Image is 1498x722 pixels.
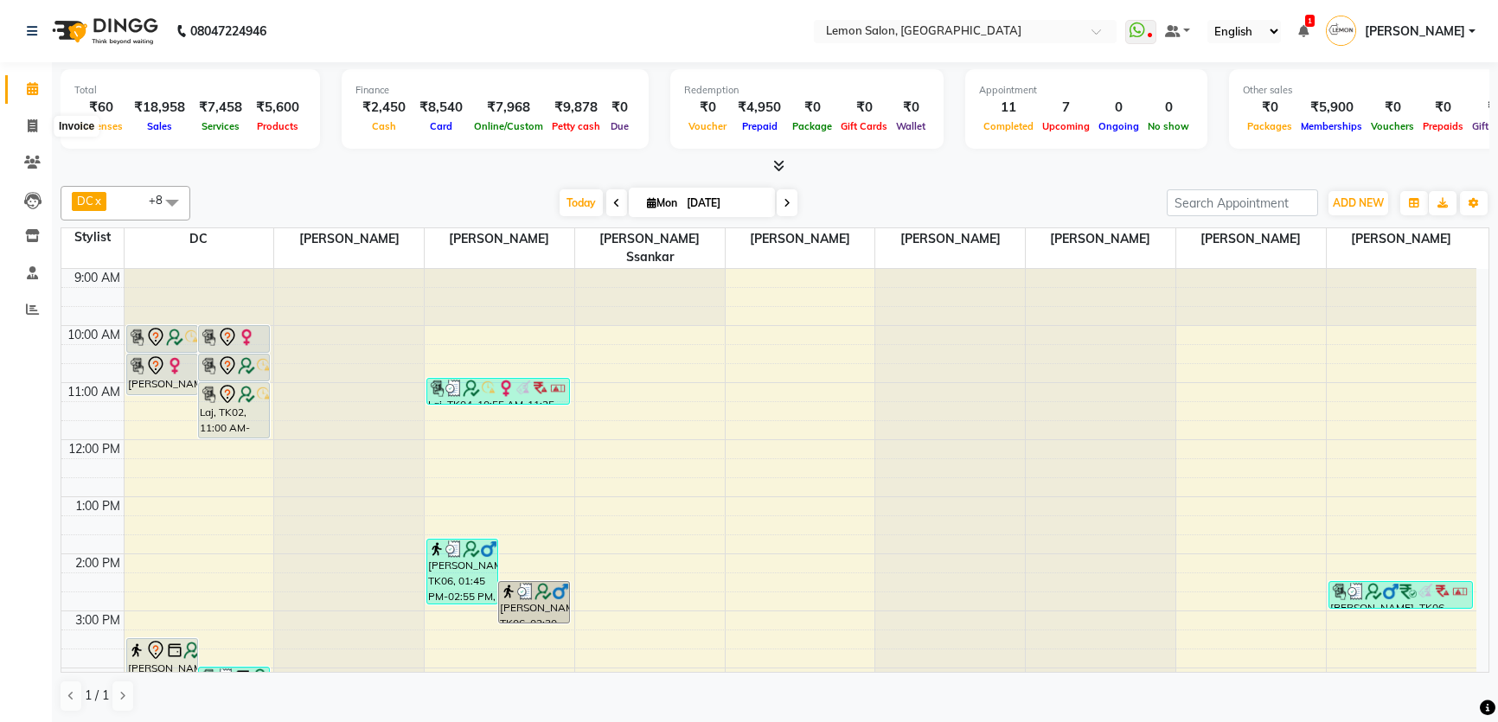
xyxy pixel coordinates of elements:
a: 1 [1298,23,1309,39]
div: Laj, TK02, 10:30 AM-11:00 AM, Loreal Absolut Wash Below Shoulder [199,355,269,380]
span: Services [197,120,244,132]
div: 12:00 PM [65,440,124,458]
span: DC [125,228,274,250]
div: [PERSON_NAME], TK01, 10:30 AM-11:15 AM, [MEDICAL_DATA] Pedicure [127,355,197,394]
div: 9:00 AM [71,269,124,287]
div: ₹4,950 [731,98,788,118]
span: Vouchers [1367,120,1418,132]
div: 4:00 PM [72,668,124,687]
div: ₹5,600 [249,98,306,118]
div: 7 [1038,98,1094,118]
div: Invoice [54,116,99,137]
span: [PERSON_NAME] [1365,22,1465,41]
span: +8 [149,193,176,207]
div: Finance [355,83,635,98]
div: 2:00 PM [72,554,124,572]
span: [PERSON_NAME] [1026,228,1175,250]
div: ₹0 [605,98,635,118]
span: Gift Cards [836,120,892,132]
span: 1 / 1 [85,687,109,705]
div: 11 [979,98,1038,118]
span: Upcoming [1038,120,1094,132]
div: [PERSON_NAME], TK08, 04:00 PM-04:30 PM, Kerastase Fusio Dose with Layering [DEMOGRAPHIC_DATA] [199,668,269,693]
div: [PERSON_NAME], TK01, 10:00 AM-10:30 AM, Rica Wax Full legs [199,326,269,352]
span: [PERSON_NAME] [274,228,424,250]
div: 1:00 PM [72,497,124,515]
img: Nimisha Pattani [1326,16,1356,46]
input: 2025-09-01 [682,190,768,216]
span: Packages [1243,120,1296,132]
span: Sales [143,120,176,132]
span: [PERSON_NAME] [726,228,875,250]
div: ₹0 [836,98,892,118]
a: x [93,194,101,208]
span: Completed [979,120,1038,132]
div: ₹5,900 [1296,98,1367,118]
div: [PERSON_NAME], TK06, 02:30 PM-03:00 PM, Deep Pore Cleanup ([MEDICAL_DATA]) [1329,582,1472,608]
span: Card [426,120,457,132]
span: No show [1143,120,1194,132]
span: Prepaid [738,120,782,132]
span: Petty cash [547,120,605,132]
div: 10:00 AM [64,326,124,344]
div: ₹2,450 [355,98,413,118]
span: Mon [643,196,682,209]
span: Voucher [684,120,731,132]
span: [PERSON_NAME] Ssankar [575,228,725,268]
div: ₹9,878 [547,98,605,118]
div: ₹0 [788,98,836,118]
div: ₹0 [892,98,930,118]
span: [PERSON_NAME] [875,228,1025,250]
span: [PERSON_NAME] [1176,228,1326,250]
div: ₹0 [1418,98,1468,118]
span: Ongoing [1094,120,1143,132]
div: 0 [1143,98,1194,118]
button: ADD NEW [1328,191,1388,215]
div: Stylist [61,228,124,246]
div: ₹0 [684,98,731,118]
div: [PERSON_NAME], TK06, 01:45 PM-02:55 PM, Senior Haircut Men w/o wash,[PERSON_NAME] Styling [427,540,497,604]
div: Total [74,83,306,98]
div: Appointment [979,83,1194,98]
img: logo [44,7,163,55]
span: ADD NEW [1333,196,1384,209]
div: ₹7,968 [470,98,547,118]
div: 0 [1094,98,1143,118]
div: [PERSON_NAME], TK06, 02:30 PM-03:15 PM, L'oreal Hair Spa Up to Neck / Men [499,582,569,623]
input: Search Appointment [1167,189,1318,216]
div: ₹0 [1243,98,1296,118]
div: 11:00 AM [64,383,124,401]
div: Laj, TK02, 11:00 AM-12:00 PM, Root touch up (Inoa up to 1 inch) [199,383,269,438]
span: Online/Custom [470,120,547,132]
div: ₹18,958 [127,98,192,118]
span: Prepaids [1418,120,1468,132]
span: Products [253,120,303,132]
span: Memberships [1296,120,1367,132]
div: Laj, TK02, 10:00 AM-10:30 AM, Loreal Absolut Wash Below Shoulder [127,326,197,352]
span: Due [606,120,633,132]
div: 3:00 PM [72,611,124,629]
div: ₹60 [74,98,127,118]
span: [PERSON_NAME] [425,228,574,250]
span: Cash [368,120,400,132]
span: 1 [1305,15,1315,27]
span: [PERSON_NAME] [1327,228,1476,250]
div: Redemption [684,83,930,98]
b: 08047224946 [190,7,266,55]
div: ₹8,540 [413,98,470,118]
span: DC [77,194,93,208]
div: ₹7,458 [192,98,249,118]
div: Laj, TK04, 10:55 AM-11:25 AM, Loreal Absolut Wash Below Shoulder [427,379,569,404]
div: [PERSON_NAME], TK07, 03:30 PM-04:15 PM, [DEMOGRAPHIC_DATA] Haircut (Creative stylist) W/O Hair Wash [127,639,197,679]
span: Today [560,189,603,216]
span: Package [788,120,836,132]
span: Wallet [892,120,930,132]
div: ₹0 [1367,98,1418,118]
